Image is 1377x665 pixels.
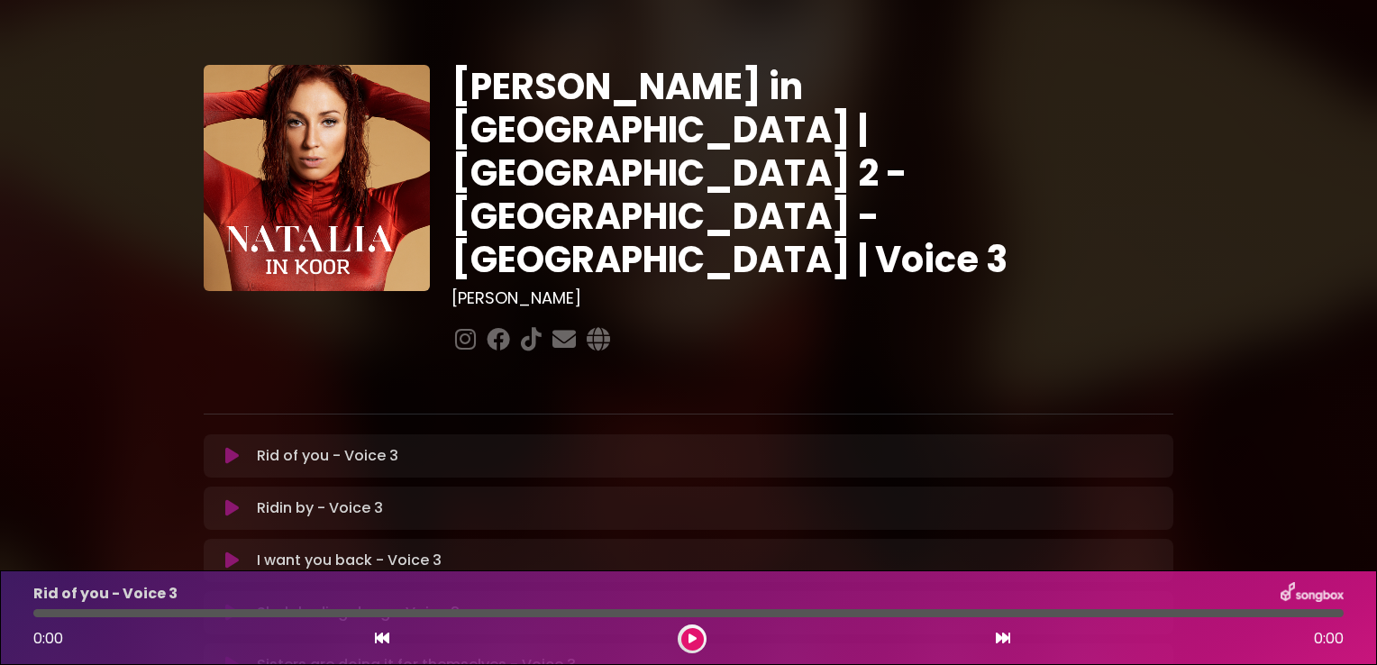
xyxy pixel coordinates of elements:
[1314,628,1344,650] span: 0:00
[204,65,430,291] img: YTVS25JmS9CLUqXqkEhs
[451,65,1173,281] h1: [PERSON_NAME] in [GEOGRAPHIC_DATA] | [GEOGRAPHIC_DATA] 2 - [GEOGRAPHIC_DATA] - [GEOGRAPHIC_DATA] ...
[451,288,1173,308] h3: [PERSON_NAME]
[1281,582,1344,606] img: songbox-logo-white.png
[257,550,442,571] p: I want you back - Voice 3
[33,628,63,649] span: 0:00
[257,445,398,467] p: Rid of you - Voice 3
[33,583,178,605] p: Rid of you - Voice 3
[257,497,383,519] p: Ridin by - Voice 3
